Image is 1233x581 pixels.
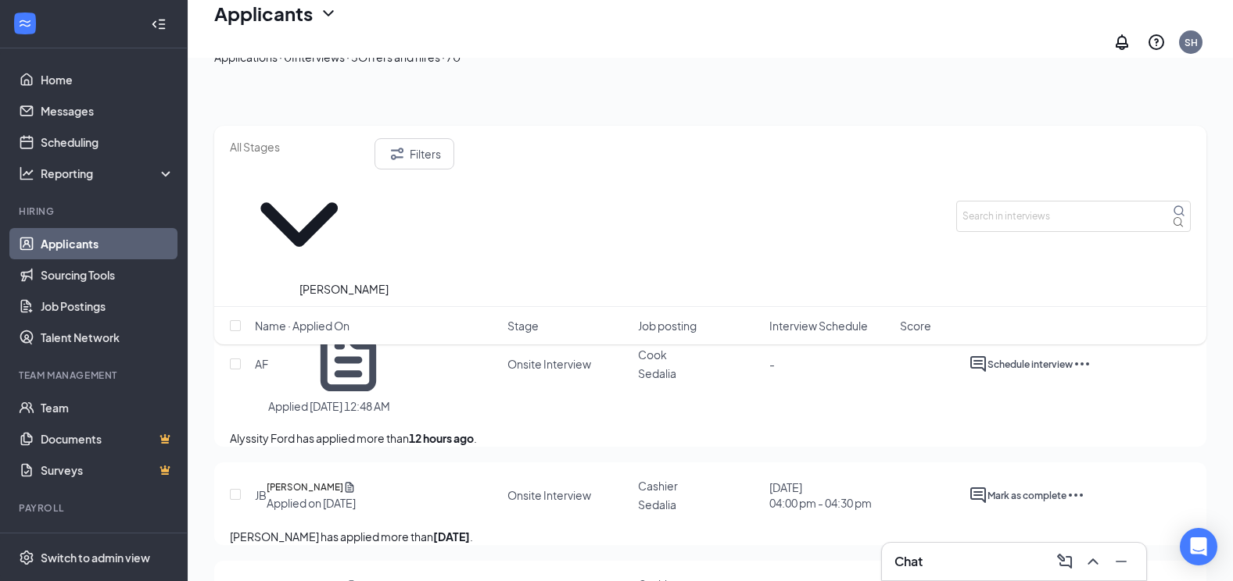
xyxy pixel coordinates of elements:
a: SurveysCrown [41,454,174,486]
button: Schedule interview [987,355,1073,373]
svg: Settings [19,550,34,565]
svg: QuestionInfo [1147,33,1166,52]
div: Team Management [19,369,171,382]
div: [PERSON_NAME] [299,280,389,298]
input: Search in interviews [956,201,1191,232]
button: ComposeMessage [1052,549,1077,574]
div: Applied on [DATE] [267,495,356,511]
div: AF [255,356,268,372]
div: Open Intercom Messenger [1180,528,1217,565]
b: 12 hours ago [409,431,474,445]
svg: ActiveChat [969,486,987,504]
div: Onsite Interview [507,487,591,503]
div: Hiring [19,205,171,218]
a: DocumentsCrown [41,423,174,454]
svg: Collapse [151,16,167,32]
button: Filter Filters [375,138,454,169]
svg: ChevronDown [319,4,338,23]
a: Sourcing Tools [41,259,174,290]
button: Mark as complete [987,486,1066,504]
span: 04:00 pm - 04:30 pm [769,495,872,511]
svg: ChevronDown [230,155,368,294]
svg: Document [343,479,356,495]
a: Job Postings [41,290,174,322]
div: SH [1185,36,1198,49]
span: Score [900,318,931,333]
svg: Ellipses [1066,486,1085,504]
button: ChevronUp [1081,549,1106,574]
div: Onsite Interview [507,356,591,372]
a: PayrollCrown [41,525,174,556]
h3: Chat [894,553,923,570]
a: Scheduling [41,127,174,158]
svg: Analysis [19,166,34,181]
h5: [PERSON_NAME] [267,479,343,495]
div: Reporting [41,166,175,181]
div: Applied [DATE] 12:48 AM [268,398,390,414]
svg: Ellipses [1073,355,1091,373]
span: Cashier [638,479,678,493]
svg: ComposeMessage [1056,552,1074,571]
div: [DATE] [769,479,872,511]
svg: ChevronUp [1084,552,1102,571]
div: JB [255,487,267,503]
p: Sedalia [638,497,759,512]
svg: WorkstreamLogo [17,16,33,31]
a: Home [41,64,174,95]
svg: Notifications [1113,33,1131,52]
span: - [769,357,775,371]
svg: Minimize [1112,552,1131,571]
svg: ActiveChat [969,355,987,373]
svg: MagnifyingGlass [1173,205,1185,217]
a: Team [41,392,174,423]
a: Talent Network [41,322,174,353]
b: [DATE] [433,529,470,544]
input: All Stages [230,138,368,155]
span: Job posting [638,318,697,333]
svg: Filter [388,144,407,163]
div: Payroll [19,501,171,515]
a: Messages [41,95,174,127]
span: Name · Applied On [255,318,349,333]
p: Sedalia [638,365,759,381]
p: Alyssity Ford has applied more than . [230,430,1191,447]
p: [PERSON_NAME] has applied more than . [230,528,1191,545]
span: Schedule interview [987,358,1073,370]
span: Interview Schedule [769,318,868,333]
button: Minimize [1109,549,1134,574]
div: Switch to admin view [41,550,150,565]
span: Stage [507,318,539,333]
a: Applicants [41,228,174,259]
span: Mark as complete [987,490,1066,501]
